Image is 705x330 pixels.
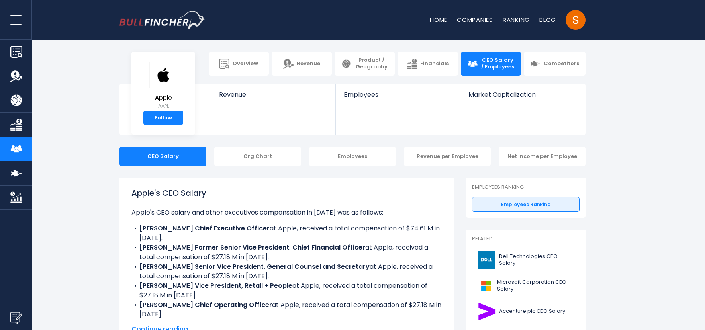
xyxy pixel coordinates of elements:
[119,11,205,29] img: bullfincher logo
[499,308,565,315] span: Accenture plc CEO Salary
[131,187,442,199] h1: Apple's CEO Salary
[131,243,442,262] li: at Apple, received a total compensation of $27.18 M in [DATE].
[344,91,452,98] span: Employees
[219,91,328,98] span: Revenue
[499,253,575,267] span: Dell Technologies CEO Salary
[131,300,442,319] li: at Apple, received a total compensation of $27.18 M in [DATE].
[404,147,491,166] div: Revenue per Employee
[131,224,442,243] li: at Apple, received a total compensation of $74.61 M in [DATE].
[119,147,206,166] div: CEO Salary
[420,61,449,67] span: Financials
[211,84,336,112] a: Revenue
[472,197,580,212] a: Employees Ranking
[139,224,270,233] b: [PERSON_NAME] Chief Executive Officer
[272,52,332,76] a: Revenue
[477,251,497,269] img: DELL logo
[460,84,585,112] a: Market Capitalization
[139,243,365,252] b: [PERSON_NAME] Former Senior Vice President, Chief Financial Officer
[472,184,580,191] p: Employees Ranking
[335,52,395,76] a: Product / Geography
[209,52,269,76] a: Overview
[149,61,178,111] a: Apple AAPL
[143,111,183,125] a: Follow
[472,236,580,242] p: Related
[499,147,586,166] div: Net Income per Employee
[461,52,521,76] a: CEO Salary / Employees
[214,147,301,166] div: Org Chart
[233,61,258,67] span: Overview
[503,16,530,24] a: Ranking
[131,262,442,281] li: at Apple, received a total compensation of $27.18 M in [DATE].
[524,52,586,76] a: Competitors
[544,61,579,67] span: Competitors
[149,94,177,101] span: Apple
[119,11,205,29] a: Go to homepage
[457,16,493,24] a: Companies
[477,303,497,320] img: ACN logo
[149,103,177,110] small: AAPL
[472,249,580,271] a: Dell Technologies CEO Salary
[139,262,370,271] b: [PERSON_NAME] Senior Vice President, General Counsel and Secretary
[468,91,577,98] span: Market Capitalization
[354,57,388,70] span: Product / Geography
[139,300,272,309] b: [PERSON_NAME] Chief Operating Officer
[472,301,580,322] a: Accenture plc CEO Salary
[336,84,460,112] a: Employees
[398,52,458,76] a: Financials
[139,281,292,290] b: [PERSON_NAME] Vice President, Retail + People
[297,61,320,67] span: Revenue
[481,57,515,70] span: CEO Salary / Employees
[472,275,580,297] a: Microsoft Corporation CEO Salary
[309,147,396,166] div: Employees
[131,281,442,300] li: at Apple, received a total compensation of $27.18 M in [DATE].
[497,279,575,293] span: Microsoft Corporation CEO Salary
[131,208,442,217] p: Apple's CEO salary and other executives compensation in [DATE] was as follows:
[477,277,495,295] img: MSFT logo
[539,16,556,24] a: Blog
[430,16,447,24] a: Home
